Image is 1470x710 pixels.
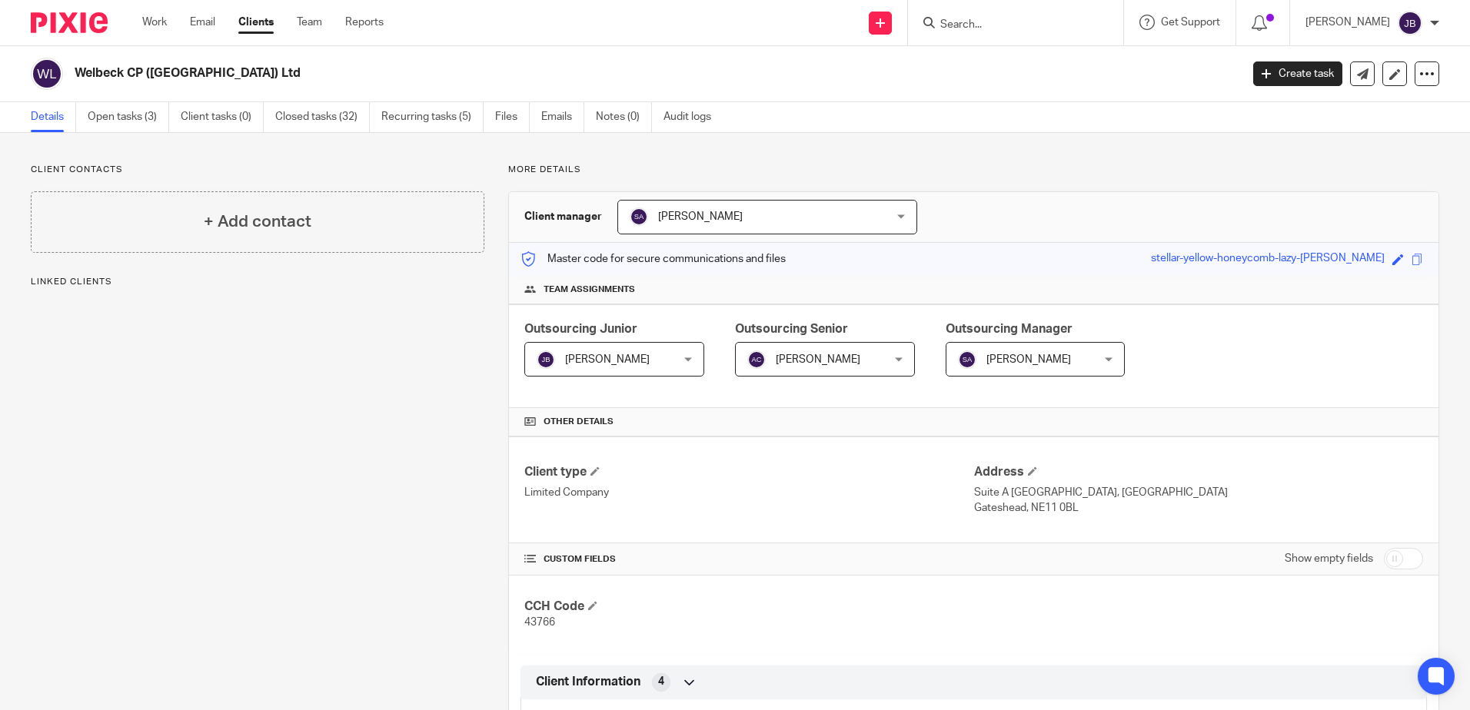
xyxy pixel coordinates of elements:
[275,102,370,132] a: Closed tasks (32)
[31,164,484,176] p: Client contacts
[190,15,215,30] a: Email
[75,65,999,81] h2: Welbeck CP ([GEOGRAPHIC_DATA]) Ltd
[181,102,264,132] a: Client tasks (0)
[1253,61,1342,86] a: Create task
[541,102,584,132] a: Emails
[345,15,384,30] a: Reports
[658,211,743,222] span: [PERSON_NAME]
[524,209,602,224] h3: Client manager
[1285,551,1373,566] label: Show empty fields
[520,251,786,267] p: Master code for secure communications and files
[31,102,76,132] a: Details
[776,354,860,365] span: [PERSON_NAME]
[524,599,973,615] h4: CCH Code
[204,210,311,234] h4: + Add contact
[524,617,555,628] span: 43766
[974,485,1423,500] p: Suite A [GEOGRAPHIC_DATA], [GEOGRAPHIC_DATA]
[663,102,723,132] a: Audit logs
[524,464,973,480] h4: Client type
[1398,11,1422,35] img: svg%3E
[946,323,1073,335] span: Outsourcing Manager
[238,15,274,30] a: Clients
[974,500,1423,516] p: Gateshead, NE11 0BL
[536,674,640,690] span: Client Information
[31,276,484,288] p: Linked clients
[544,416,614,428] span: Other details
[658,674,664,689] span: 4
[565,354,650,365] span: [PERSON_NAME]
[537,350,555,369] img: svg%3E
[958,350,976,369] img: svg%3E
[735,323,848,335] span: Outsourcing Senior
[524,553,973,566] h4: CUSTOM FIELDS
[88,102,169,132] a: Open tasks (3)
[1151,250,1385,268] div: stellar-yellow-honeycomb-lazy-[PERSON_NAME]
[986,354,1071,365] span: [PERSON_NAME]
[939,18,1077,32] input: Search
[508,164,1439,176] p: More details
[31,12,108,33] img: Pixie
[524,485,973,500] p: Limited Company
[381,102,484,132] a: Recurring tasks (5)
[31,58,63,90] img: svg%3E
[1305,15,1390,30] p: [PERSON_NAME]
[747,350,766,369] img: svg%3E
[297,15,322,30] a: Team
[524,323,637,335] span: Outsourcing Junior
[142,15,167,30] a: Work
[596,102,652,132] a: Notes (0)
[974,464,1423,480] h4: Address
[495,102,530,132] a: Files
[544,284,635,296] span: Team assignments
[1161,17,1220,28] span: Get Support
[630,207,648,226] img: svg%3E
